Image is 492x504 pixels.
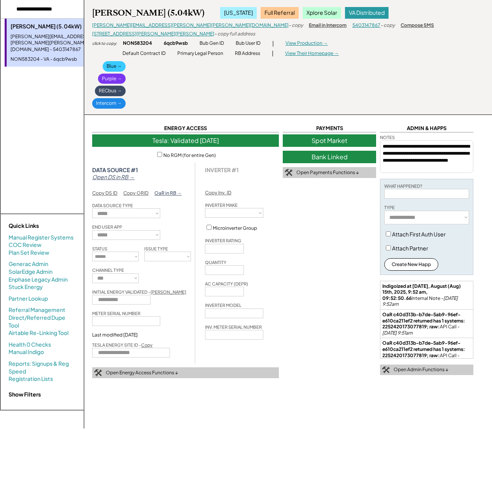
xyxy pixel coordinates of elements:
[392,245,428,252] label: Attach Partner
[177,50,223,57] div: Primary Legal Person
[352,22,380,28] a: 5403147867
[92,22,289,28] a: [PERSON_NAME][EMAIL_ADDRESS][PERSON_NAME][PERSON_NAME][DOMAIN_NAME]
[382,367,390,374] img: tool-icon.png
[9,360,76,375] a: Reports: Signups & Reg Speed
[92,98,126,109] div: Intercom →
[9,295,48,303] a: Partner Lookup
[205,238,241,243] div: INVERTER RATING
[151,289,186,294] u: [PERSON_NAME]
[380,134,395,140] div: NOTES
[92,41,117,46] div: click to copy:
[205,202,238,208] div: INVERTER MAKE
[94,369,102,376] img: tool-icon.png
[92,166,138,173] strong: DATA SOURCE #1
[382,330,413,336] em: [DATE] 9:51am
[9,375,53,383] a: Registration Lists
[92,289,186,295] div: INITIAL ENERGY VALIDATED -
[11,23,106,30] div: [PERSON_NAME] (5.04kW)
[92,173,135,180] em: Open DS in RB →
[380,22,395,29] div: - copy
[98,74,126,84] div: Purple →
[9,341,51,349] a: Health 0 Checks
[309,22,347,29] div: Email in Intercom
[382,283,471,307] div: Internal Note -
[9,268,53,276] a: SolarEdge Admin
[285,169,292,176] img: tool-icon.png
[92,190,117,197] div: Copy DS ID
[272,40,274,48] div: |
[296,169,359,176] div: Open Payments Functions ↓
[123,50,166,57] div: Default Contract ID
[261,7,299,19] div: Full Referral
[9,249,49,257] a: Plan Set Review
[9,234,74,241] a: Manual Register Systems
[345,7,389,19] div: VA Distributed
[236,40,261,47] div: Bub User ID
[163,152,216,158] label: No RGM (for entire Gen)
[123,190,149,197] div: Copy ORID
[380,125,473,132] div: ADMIN & HAPPS
[205,324,262,330] div: INV. METER SERIAL NUMBER
[92,342,152,348] div: TESLA ENERGY SITE ID -
[200,40,224,47] div: Bub Gen ID
[92,31,214,37] a: [STREET_ADDRESS][PERSON_NAME][PERSON_NAME]
[283,125,376,132] div: PAYMENTS
[285,40,328,47] div: View Production →
[289,22,303,29] div: - copy
[384,183,422,189] div: WHAT HAPPENED?
[9,306,65,314] a: Referral Management
[9,260,48,268] a: Generac Admin
[92,246,107,252] div: STATUS
[123,40,152,47] div: NON583204
[303,7,341,19] div: Xplore Solar
[214,31,255,37] div: - copy full address
[205,166,239,173] div: INVERTER #1
[92,203,133,208] div: DATA SOURCE TYPE
[272,49,273,57] div: |
[144,246,168,252] div: ISSUE TYPE
[382,312,466,330] strong: OaR c40d313b-b7de-5ab9-96ef-e610ca211ef2 returned has 1 systems: 2252420173077819; raw:
[9,283,43,291] a: Stuck Energy
[11,56,106,63] div: NON583204 - VA - 6qcb9wsb
[9,348,44,356] a: Manual Indigo
[382,340,466,358] strong: OaR c40d313b-b7de-5ab9-96ef-e610ca211ef2 returned has 1 systems: 2252420173077819; raw:
[382,295,459,307] em: [DATE] 9:52am
[92,7,205,18] div: [PERSON_NAME] (5.04kW)
[394,367,448,373] div: Open Admin Functions ↓
[384,204,395,210] div: TYPE
[9,276,68,284] a: Enphase Legacy Admin
[213,225,257,231] label: Microinverter Group
[103,61,126,72] div: Blue →
[92,125,279,132] div: ENERGY ACCESS
[205,190,231,196] div: Copy Inv. ID
[9,241,42,249] a: COC Review
[283,134,376,147] div: Spot Market
[382,340,471,364] div: API Call -
[205,259,226,265] div: QUANTITY
[95,86,126,96] div: RECbus →
[384,258,438,271] button: Create New Happ
[92,332,138,338] div: Last modified [DATE]
[283,151,376,163] div: Bank Linked
[141,342,152,347] u: Copy
[92,134,279,147] div: Tesla: Validated [DATE]
[92,267,124,273] div: CHANNEL TYPE
[285,50,339,57] div: View Their Homepage →
[164,40,188,47] div: 6qcb9wsb
[9,222,86,230] div: Quick Links
[205,302,242,308] div: INVERTER MODEL
[220,7,257,19] div: [US_STATE]
[235,50,260,57] div: RB Address
[9,314,76,329] a: Direct/Referred Dupe Tool
[9,329,68,337] a: Airtable Re-Linking Tool
[401,22,434,29] div: Compose SMS
[392,231,446,238] label: Attach First Auth User
[92,310,140,316] div: METER SERIAL NUMBER
[382,312,471,336] div: API Call -
[205,281,248,287] div: AC CAPACITY (DEPR)
[11,33,106,53] div: [PERSON_NAME][EMAIL_ADDRESS][PERSON_NAME][PERSON_NAME][DOMAIN_NAME] - 5403147867
[9,391,41,398] strong: Show Filters
[92,224,122,230] div: END USER APP
[106,370,178,376] div: Open Energy Access Functions ↓
[382,283,462,301] strong: Indigoized at [DATE], August (Aug) 15th, 2025, 9:52 am, 09:52:50.66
